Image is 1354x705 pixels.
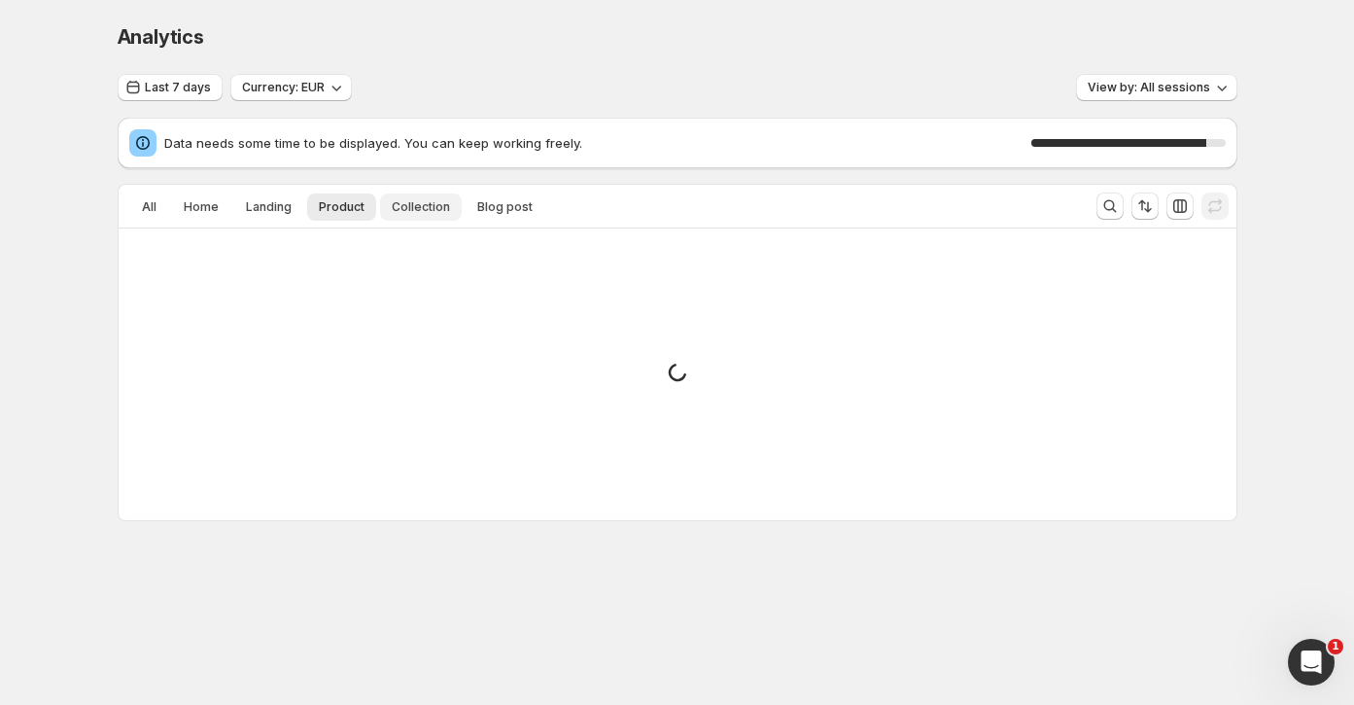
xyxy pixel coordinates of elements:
[392,199,450,215] span: Collection
[118,74,223,101] button: Last 7 days
[1328,639,1343,654] span: 1
[142,199,156,215] span: All
[319,199,365,215] span: Product
[118,25,204,49] span: Analytics
[1288,639,1335,686] iframe: Intercom live chat
[230,74,352,101] button: Currency: EUR
[1096,193,1124,220] button: Search and filter results
[1088,80,1210,95] span: View by: All sessions
[145,80,211,95] span: Last 7 days
[242,80,325,95] span: Currency: EUR
[1131,193,1159,220] button: Sort the results
[1076,74,1237,101] button: View by: All sessions
[246,199,292,215] span: Landing
[184,199,219,215] span: Home
[477,199,533,215] span: Blog post
[164,133,1031,153] span: Data needs some time to be displayed. You can keep working freely.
